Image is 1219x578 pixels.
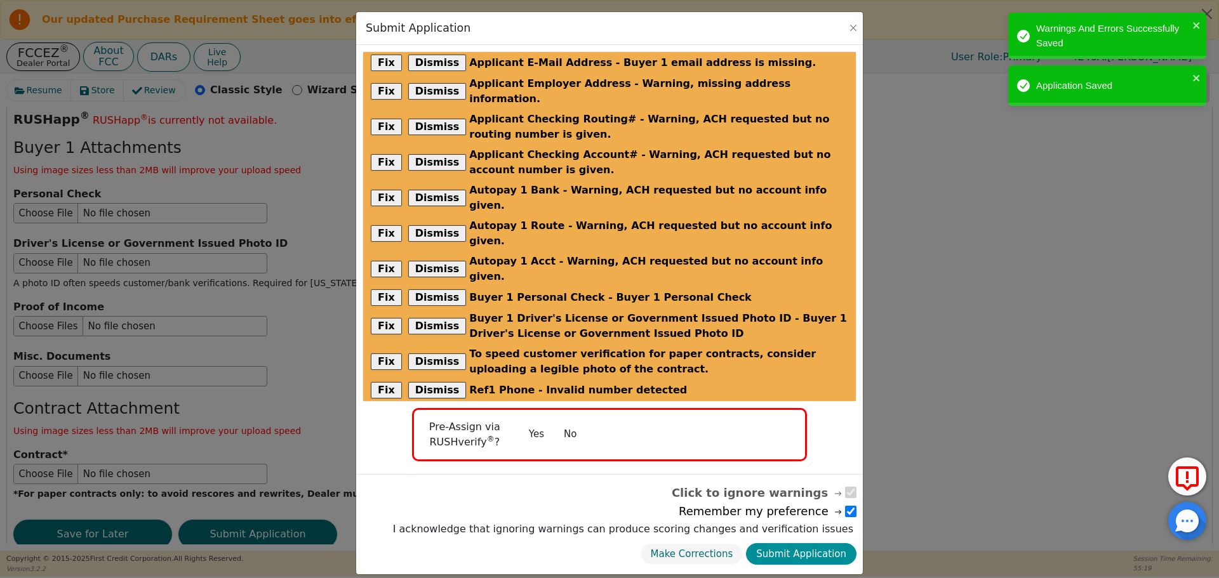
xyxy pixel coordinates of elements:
button: Fix [371,119,402,135]
button: Make Corrections [641,543,743,565]
button: Fix [371,83,402,100]
button: Dismiss [408,83,467,100]
span: Applicant E-Mail Address - Buyer 1 email address is missing. [469,55,816,70]
button: close [1192,18,1201,32]
button: close [1192,70,1201,85]
span: Applicant Checking Account# - Warning, ACH requested but no account number is given. [469,147,848,178]
span: Pre-Assign via RUSHverify ? [429,421,500,448]
span: Buyer 1 Driver's License or Government Issued Photo ID - Buyer 1 Driver's License or Government I... [469,311,848,341]
span: Buyer 1 Personal Check - Buyer 1 Personal Check [469,290,752,305]
label: I acknowledge that ignoring warnings can produce scoring changes and verification issues [390,522,856,537]
span: Click to ignore warnings [672,484,844,501]
button: Fix [371,190,402,206]
button: Submit Application [746,543,856,565]
button: No [554,423,587,445]
button: Dismiss [408,190,467,206]
button: Fix [371,382,402,398]
button: Fix [371,154,402,171]
button: Fix [371,318,402,334]
button: Dismiss [408,382,467,398]
span: Autopay 1 Bank - Warning, ACH requested but no account info given. [469,183,848,213]
button: Fix [371,353,402,370]
span: Remember my preference [679,502,844,520]
span: Applicant Employer Address - Warning, missing address information. [469,76,848,107]
span: Ref1 Phone - Invalid number detected [469,383,687,398]
button: Fix [371,55,402,71]
span: Applicant Checking Routing# - Warning, ACH requested but no routing number is given. [469,112,848,142]
button: Dismiss [408,225,467,242]
button: Dismiss [408,261,467,277]
button: Fix [371,261,402,277]
button: Dismiss [408,353,467,370]
button: Close [847,22,860,34]
button: Dismiss [408,318,467,334]
span: To speed customer verification for paper contracts, consider uploading a legible photo of the con... [469,346,848,377]
button: Dismiss [408,289,467,306]
span: Autopay 1 Acct - Warning, ACH requested but no account info given. [469,254,848,284]
button: Dismiss [408,119,467,135]
div: Warnings And Errors Successfully Saved [1036,22,1189,50]
button: Yes [519,423,554,445]
h3: Submit Application [366,22,470,35]
div: Application Saved [1036,79,1189,93]
button: Fix [371,225,402,242]
button: Report Error to FCC [1168,457,1206,496]
sup: ® [487,435,495,443]
button: Fix [371,289,402,306]
span: Autopay 1 Route - Warning, ACH requested but no account info given. [469,218,848,249]
button: Dismiss [408,154,467,171]
button: Dismiss [408,55,467,71]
